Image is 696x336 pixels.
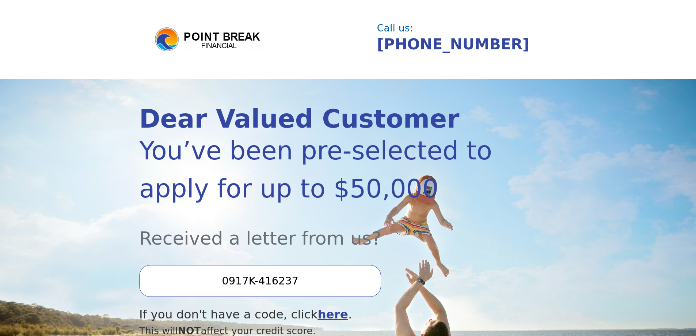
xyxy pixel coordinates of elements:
[377,35,529,53] a: [PHONE_NUMBER]
[154,26,263,53] img: logo.png
[139,208,494,252] div: Received a letter from us?
[317,307,348,321] a: here
[139,106,494,132] div: Dear Valued Customer
[139,306,494,324] div: If you don't have a code, click .
[139,265,381,297] input: Enter your Offer Code:
[139,132,494,208] div: You’ve been pre-selected to apply for up to $50,000
[377,23,551,33] div: Call us:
